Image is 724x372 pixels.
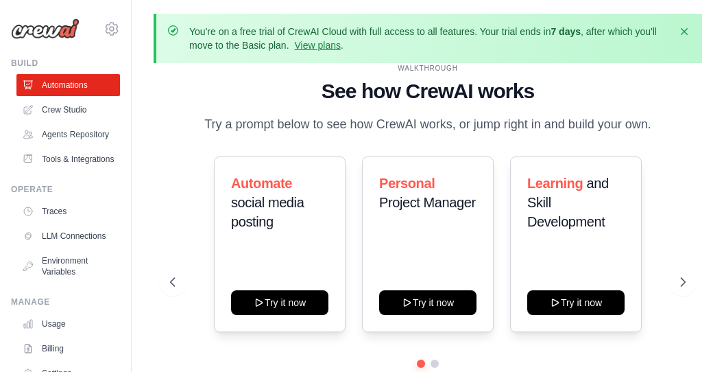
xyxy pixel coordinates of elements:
span: social media posting [231,195,304,229]
div: Build [11,58,120,69]
a: Usage [16,313,120,335]
a: Automations [16,74,120,96]
p: Try a prompt below to see how CrewAI works, or jump right in and build your own. [197,115,658,135]
a: Agents Repository [16,124,120,146]
a: Billing [16,338,120,360]
span: Learning [527,176,583,191]
strong: 7 days [551,26,581,37]
img: Logo [11,19,80,39]
a: Traces [16,200,120,222]
span: Personal [379,176,435,191]
div: WALKTHROUGH [170,63,686,73]
button: Try it now [379,290,476,315]
span: Project Manager [379,195,476,210]
a: Tools & Integrations [16,148,120,170]
a: Environment Variables [16,250,120,283]
div: Manage [11,297,120,307]
span: Automate [231,176,292,191]
iframe: Chat Widget [655,306,724,372]
a: Crew Studio [16,99,120,121]
div: Operate [11,184,120,195]
a: View plans [295,40,341,51]
a: LLM Connections [16,225,120,247]
button: Try it now [231,290,328,315]
h1: See how CrewAI works [170,79,686,104]
button: Try it now [527,290,625,315]
span: and Skill Development [527,176,609,229]
p: You're on a free trial of CrewAI Cloud with full access to all features. Your trial ends in , aft... [189,25,669,52]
